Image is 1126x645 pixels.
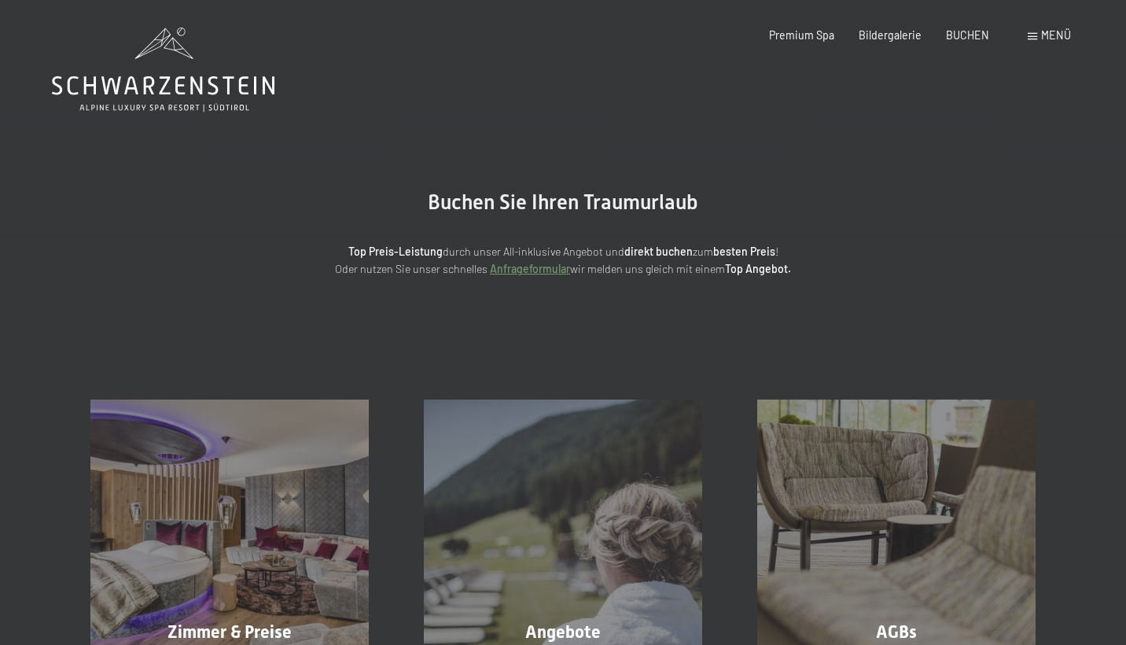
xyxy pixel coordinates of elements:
[428,190,698,214] span: Buchen Sie Ihren Traumurlaub
[876,622,917,642] span: AGBs
[713,245,775,258] strong: besten Preis
[167,622,292,642] span: Zimmer & Preise
[1041,28,1071,42] span: Menü
[725,262,791,275] strong: Top Angebot.
[769,28,834,42] a: Premium Spa
[490,262,570,275] a: Anfrageformular
[525,622,601,642] span: Angebote
[946,28,989,42] a: BUCHEN
[624,245,693,258] strong: direkt buchen
[859,28,922,42] a: Bildergalerie
[217,243,909,278] p: durch unser All-inklusive Angebot und zum ! Oder nutzen Sie unser schnelles wir melden uns gleich...
[348,245,443,258] strong: Top Preis-Leistung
